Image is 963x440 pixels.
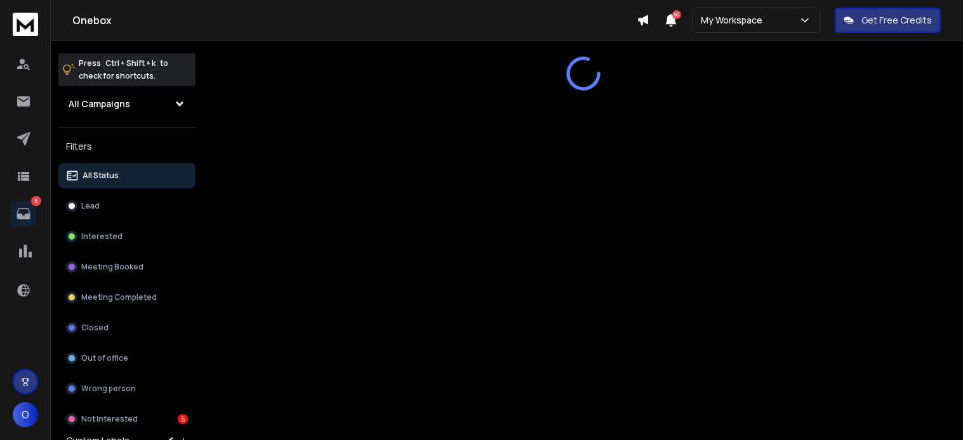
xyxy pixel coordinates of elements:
img: logo [13,13,38,36]
p: All Status [83,171,119,181]
button: Wrong person [58,376,196,401]
button: All Campaigns [58,91,196,117]
button: Out of office [58,346,196,371]
p: Meeting Booked [81,262,143,272]
button: Closed [58,315,196,340]
button: O [13,402,38,427]
button: Interested [58,224,196,249]
h3: Filters [58,138,196,155]
p: Wrong person [81,384,136,394]
button: Get Free Credits [835,8,941,33]
button: All Status [58,163,196,188]
p: Meeting Completed [81,292,157,302]
h1: Onebox [72,13,637,28]
p: Out of office [81,353,128,363]
button: Lead [58,193,196,219]
p: Closed [81,323,109,333]
p: Interested [81,231,123,242]
button: Meeting Booked [58,254,196,280]
div: 5 [178,414,188,424]
p: My Workspace [701,14,767,27]
p: Get Free Credits [861,14,932,27]
button: Not Interested5 [58,406,196,432]
span: Ctrl + Shift + k [103,56,157,70]
h1: All Campaigns [69,98,130,110]
a: 5 [11,201,36,226]
button: Meeting Completed [58,285,196,310]
p: Press to check for shortcuts. [79,57,168,82]
p: Not Interested [81,414,138,424]
p: Lead [81,201,100,211]
span: 50 [672,10,681,19]
p: 5 [31,196,41,206]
